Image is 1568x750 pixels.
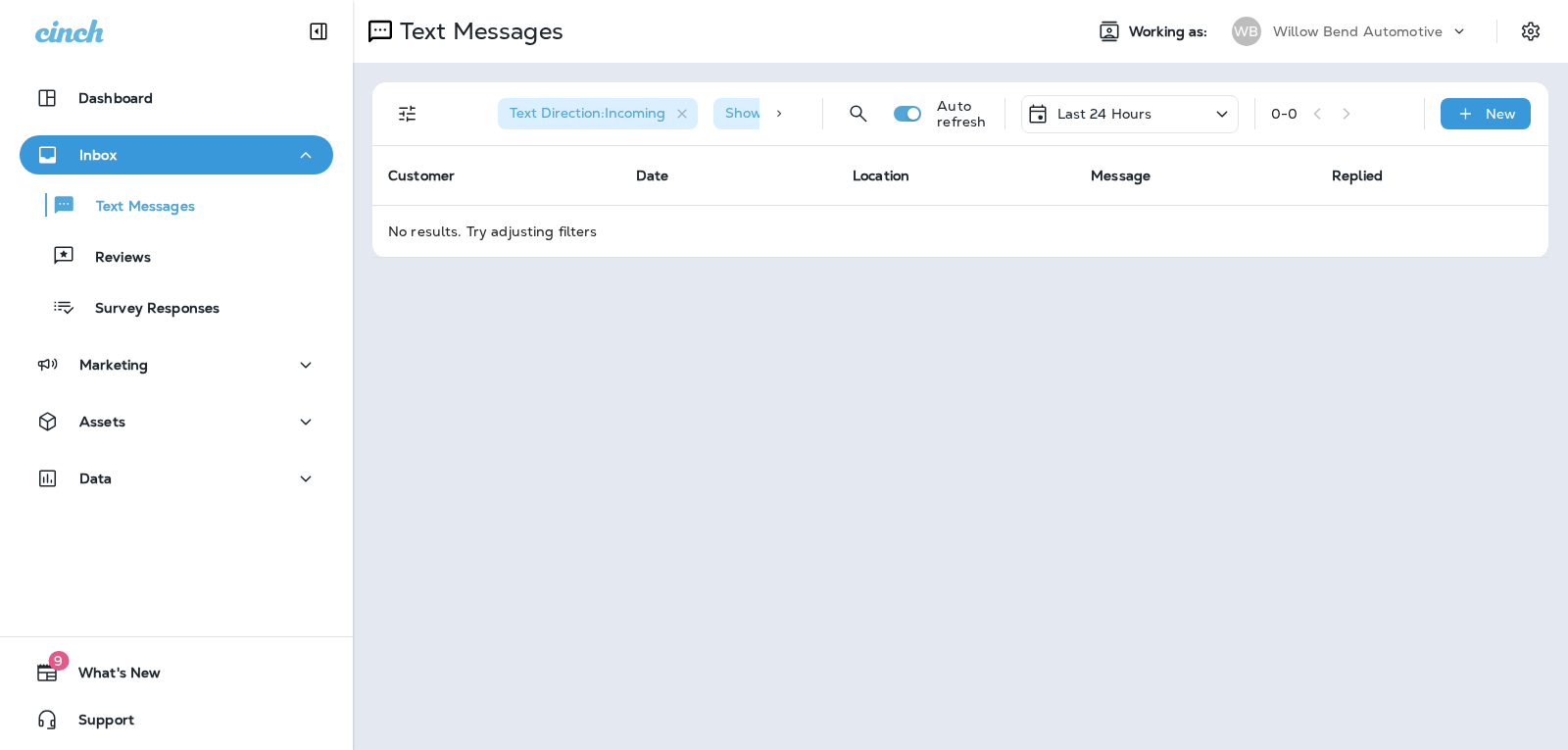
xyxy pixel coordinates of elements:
[713,98,994,129] div: Show Start/Stop/Unsubscribe:true
[1486,106,1516,122] p: New
[79,471,113,486] p: Data
[937,98,988,129] p: Auto refresh
[291,12,346,51] button: Collapse Sidebar
[59,665,161,688] span: What's New
[20,653,333,692] button: 9What's New
[20,135,333,175] button: Inbox
[76,198,195,217] p: Text Messages
[636,167,669,184] span: Date
[59,712,134,735] span: Support
[1273,24,1443,39] p: Willow Bend Automotive
[79,147,117,163] p: Inbox
[839,94,878,133] button: Search Messages
[20,345,333,384] button: Marketing
[1057,106,1152,122] p: Last 24 Hours
[79,357,148,373] p: Marketing
[498,98,698,129] div: Text Direction:Incoming
[20,235,333,276] button: Reviews
[20,78,333,118] button: Dashboard
[853,167,909,184] span: Location
[1091,167,1151,184] span: Message
[372,205,1548,257] td: No results. Try adjusting filters
[20,184,333,225] button: Text Messages
[75,300,220,319] p: Survey Responses
[79,414,125,429] p: Assets
[20,286,333,327] button: Survey Responses
[1129,24,1212,40] span: Working as:
[388,167,455,184] span: Customer
[78,90,153,106] p: Dashboard
[388,94,427,133] button: Filters
[20,459,333,498] button: Data
[392,17,563,46] p: Text Messages
[20,700,333,739] button: Support
[510,104,665,122] span: Text Direction : Incoming
[48,651,69,671] span: 9
[1271,106,1298,122] div: 0 - 0
[1232,17,1261,46] div: WB
[20,402,333,441] button: Assets
[725,104,961,122] span: Show Start/Stop/Unsubscribe : true
[75,249,151,268] p: Reviews
[1332,167,1383,184] span: Replied
[1513,14,1548,49] button: Settings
